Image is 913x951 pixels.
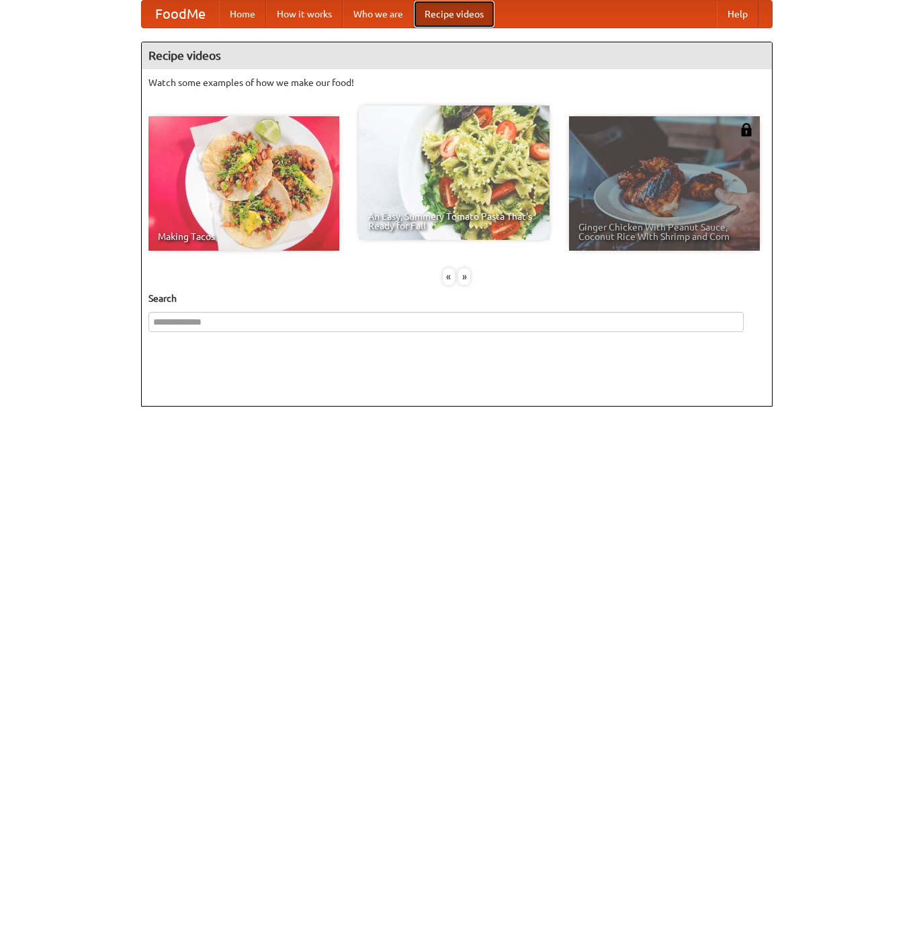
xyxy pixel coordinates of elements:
span: An Easy, Summery Tomato Pasta That's Ready for Fall [368,212,540,231]
a: How it works [266,1,343,28]
div: » [458,268,470,285]
a: Help [717,1,758,28]
a: Home [219,1,266,28]
div: « [443,268,455,285]
p: Watch some examples of how we make our food! [148,76,765,89]
a: Who we are [343,1,414,28]
img: 483408.png [740,123,753,136]
a: Making Tacos [148,116,339,251]
a: An Easy, Summery Tomato Pasta That's Ready for Fall [359,106,550,240]
a: Recipe videos [414,1,494,28]
h4: Recipe videos [142,42,772,69]
a: FoodMe [142,1,219,28]
h5: Search [148,292,765,305]
span: Making Tacos [158,232,330,241]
